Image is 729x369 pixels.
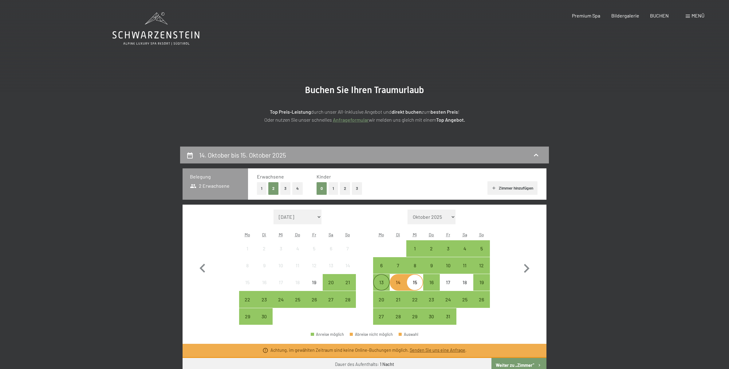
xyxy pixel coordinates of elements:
button: Zimmer hinzufügen [487,181,538,195]
div: Wed Sep 24 2025 [273,291,289,308]
div: 19 [306,280,322,295]
div: 25 [457,297,472,312]
div: Anreise möglich [406,240,423,257]
div: Sun Oct 26 2025 [473,291,490,308]
div: Wed Sep 03 2025 [273,240,289,257]
div: Anreise möglich [239,291,256,308]
div: Thu Oct 23 2025 [423,291,440,308]
div: Anreise möglich [306,291,322,308]
span: 2 Erwachsene [190,183,230,189]
div: 7 [340,246,355,261]
div: Mon Sep 08 2025 [239,257,256,274]
div: Sat Oct 25 2025 [456,291,473,308]
div: Anreise möglich [423,257,440,274]
div: 29 [240,314,255,329]
div: 3 [273,246,289,261]
div: Anreise möglich [440,257,456,274]
span: Menü [692,13,704,18]
abbr: Sonntag [345,232,350,237]
div: 22 [240,297,255,312]
div: Sun Oct 05 2025 [473,240,490,257]
div: Sun Oct 12 2025 [473,257,490,274]
div: Anreise möglich [456,291,473,308]
div: Anreise möglich [256,308,272,325]
button: 4 [292,182,303,195]
div: 31 [440,314,456,329]
div: 2 [424,246,439,261]
div: Thu Oct 16 2025 [423,274,440,291]
abbr: Dienstag [396,232,400,237]
div: Anreise nicht möglich [323,257,339,274]
div: Sat Sep 27 2025 [323,291,339,308]
div: 10 [273,263,289,278]
div: Sat Oct 18 2025 [456,274,473,291]
div: Anreise nicht möglich [339,257,356,274]
div: 20 [323,280,339,295]
div: Sat Sep 06 2025 [323,240,339,257]
div: Anreise möglich [311,332,344,336]
div: Anreise möglich [323,291,339,308]
h2: 14. Oktober bis 15. Oktober 2025 [199,151,286,159]
div: Fri Sep 05 2025 [306,240,322,257]
div: 17 [273,280,289,295]
abbr: Donnerstag [295,232,300,237]
span: Erwachsene [257,174,284,179]
div: Fri Sep 12 2025 [306,257,322,274]
abbr: Dienstag [262,232,266,237]
div: 8 [240,263,255,278]
div: Anreise möglich [423,240,440,257]
div: 19 [474,280,489,295]
div: Anreise möglich [406,291,423,308]
h3: Belegung [190,173,241,180]
div: Anreise möglich [390,257,406,274]
div: Sat Oct 11 2025 [456,257,473,274]
div: Anreise möglich [373,291,390,308]
div: 15 [407,280,422,295]
div: Anreise möglich [323,274,339,291]
div: Anreise möglich [373,274,390,291]
div: Tue Sep 16 2025 [256,274,272,291]
div: Anreise möglich [473,240,490,257]
a: Senden Sie uns eine Anfrage [410,347,465,353]
div: 30 [256,314,272,329]
div: Tue Sep 23 2025 [256,291,272,308]
abbr: Montag [245,232,250,237]
div: Anreise möglich [456,257,473,274]
span: Buchen Sie Ihren Traumurlaub [305,84,424,95]
div: Anreise nicht möglich [456,274,473,291]
div: Anreise möglich [406,257,423,274]
div: Mon Sep 29 2025 [239,308,256,325]
div: Anreise nicht möglich [289,274,306,291]
div: 30 [424,314,439,329]
div: Auswahl [399,332,418,336]
div: Sat Oct 04 2025 [456,240,473,257]
div: Sun Sep 28 2025 [339,291,356,308]
div: Anreise nicht möglich [306,240,322,257]
abbr: Freitag [312,232,316,237]
div: Anreise nicht möglich [239,274,256,291]
div: 18 [457,280,472,295]
div: Sat Sep 20 2025 [323,274,339,291]
a: Bildergalerie [611,13,639,18]
div: Anreise nicht möglich [440,274,456,291]
div: 14 [390,280,406,295]
button: 1 [257,182,266,195]
div: Anreise nicht möglich [239,257,256,274]
div: 3 [440,246,456,261]
div: Mon Sep 22 2025 [239,291,256,308]
div: 11 [457,263,472,278]
div: Anreise nicht möglich [273,274,289,291]
div: Anreise nicht möglich [390,274,406,291]
div: 17 [440,280,456,295]
div: 22 [407,297,422,312]
button: Nächster Monat [518,210,535,325]
div: 20 [374,297,389,312]
div: Anreise nicht möglich [289,240,306,257]
div: Mon Oct 13 2025 [373,274,390,291]
div: Fri Sep 19 2025 [306,274,322,291]
div: Anreise möglich [456,240,473,257]
button: Vorheriger Monat [194,210,211,325]
div: 16 [256,280,272,295]
div: Wed Oct 01 2025 [406,240,423,257]
div: Thu Sep 25 2025 [289,291,306,308]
